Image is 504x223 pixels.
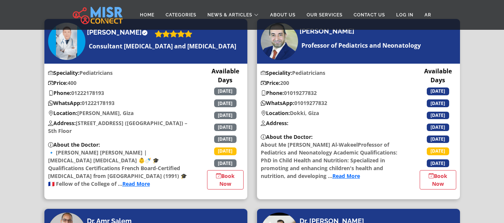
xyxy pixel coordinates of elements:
p: 01222178193 [44,99,194,107]
span: [DATE] [214,112,237,119]
a: [PERSON_NAME] [87,28,151,36]
h4: [PERSON_NAME] [300,27,354,35]
img: Dr. Magid Al-Wakeel [261,23,298,60]
b: Phone: [48,89,71,96]
div: Available Days [207,67,244,189]
p: 200 [257,79,407,87]
a: Professor of Pediatrics and Neonatology [300,41,423,50]
span: [DATE] [214,147,237,155]
a: [PERSON_NAME] [300,27,356,35]
p: Pediatricians [44,69,194,77]
h4: [PERSON_NAME] [87,28,148,36]
p: 🔹 [PERSON_NAME] [PERSON_NAME] | [MEDICAL_DATA] [MEDICAL_DATA] 👶🍼 🎓 Qualifications Certifications ... [44,141,194,188]
span: [DATE] [214,136,237,143]
svg: Verified account [142,30,148,36]
span: News & Articles [207,12,252,18]
b: Speciality: [261,69,292,76]
img: main.misr_connect [73,6,123,24]
b: Phone: [261,89,284,96]
span: [DATE] [214,99,237,107]
a: Categories [160,8,202,22]
a: Log in [391,8,419,22]
a: News & Articles [202,8,264,22]
b: Location: [48,109,77,117]
p: Dokki, Giza [257,109,407,117]
b: WhatsApp: [48,99,82,106]
span: [DATE] [427,124,449,131]
p: Pediatricians [257,69,407,77]
a: Consultant [MEDICAL_DATA] and [MEDICAL_DATA] [87,42,238,51]
a: About Us [264,8,301,22]
span: [DATE] [214,124,237,131]
span: [DATE] [427,147,449,155]
span: [DATE] [427,87,449,95]
span: [DATE] [427,159,449,167]
p: 400 [44,79,194,87]
span: [DATE] [427,99,449,107]
span: [DATE] [427,136,449,143]
b: Price: [48,79,68,86]
img: Dr. Ramez Bader Ramzy [48,23,85,60]
b: Address: [48,120,76,127]
b: Price: [261,79,280,86]
a: AR [419,8,437,22]
p: [PERSON_NAME], Giza [44,109,194,117]
b: Address: [261,120,288,127]
p: [STREET_ADDRESS] ([GEOGRAPHIC_DATA]) – 5th Floor [44,119,194,135]
b: About the Doctor: [261,133,313,140]
span: [DATE] [214,159,237,167]
a: Read More [122,180,150,187]
p: ‎01019277832 [257,89,407,97]
a: Contact Us [348,8,391,22]
div: Available Days [420,67,456,189]
p: ‎01019277832 [257,99,407,107]
span: [DATE] [214,87,237,95]
a: Our Services [301,8,348,22]
a: Read More [332,172,360,179]
span: [DATE] [427,112,449,119]
a: Home [134,8,160,22]
p: About Me [PERSON_NAME] Al-WakeelProfessor of Pediatrics and Neonatology Academic Qualifications: ... [257,133,407,180]
b: Location: [261,109,290,117]
a: Book Now [207,170,244,189]
b: WhatsApp: [261,99,294,106]
p: 01222178193 [44,89,194,97]
a: Book Now [420,170,456,189]
b: Speciality: [48,69,79,76]
b: About the Doctor: [48,141,100,148]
